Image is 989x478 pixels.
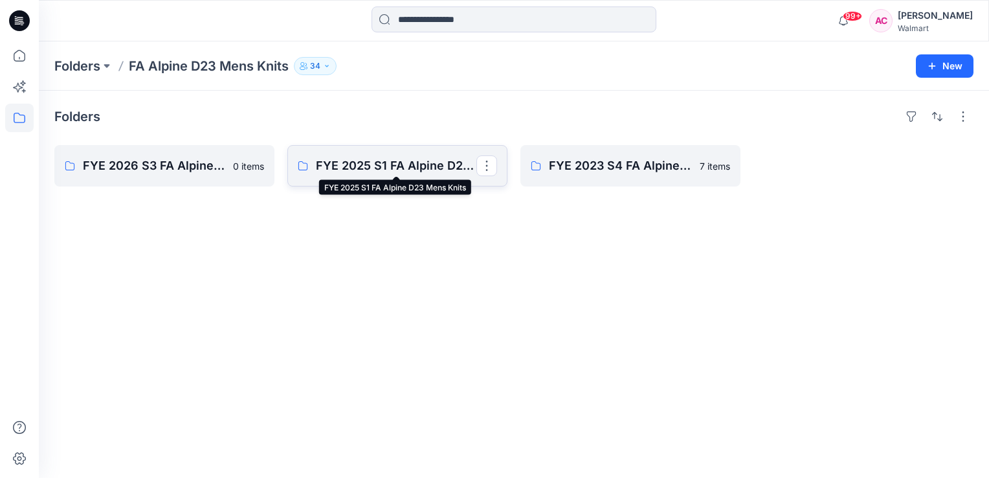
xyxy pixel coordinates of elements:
a: Folders [54,57,100,75]
button: 34 [294,57,337,75]
a: FYE 2023 S4 FA Alpine D23 Mens Knits7 items [520,145,740,187]
a: FYE 2025 S1 FA Alpine D23 Mens Knits [287,145,507,187]
div: Walmart [898,23,973,33]
p: 34 [310,59,320,73]
div: [PERSON_NAME] [898,8,973,23]
p: 7 items [700,159,730,173]
span: 99+ [843,11,862,21]
h4: Folders [54,109,100,124]
p: FYE 2023 S4 FA Alpine D23 Mens Knits [549,157,692,175]
button: New [916,54,973,78]
div: AC [869,9,893,32]
a: FYE 2026 S3 FA Alpine MENS KNITS0 items [54,145,274,187]
p: FYE 2026 S3 FA Alpine MENS KNITS [83,157,225,175]
p: FA Alpine D23 Mens Knits [129,57,289,75]
p: FYE 2025 S1 FA Alpine D23 Mens Knits [316,157,476,175]
p: 0 items [233,159,264,173]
